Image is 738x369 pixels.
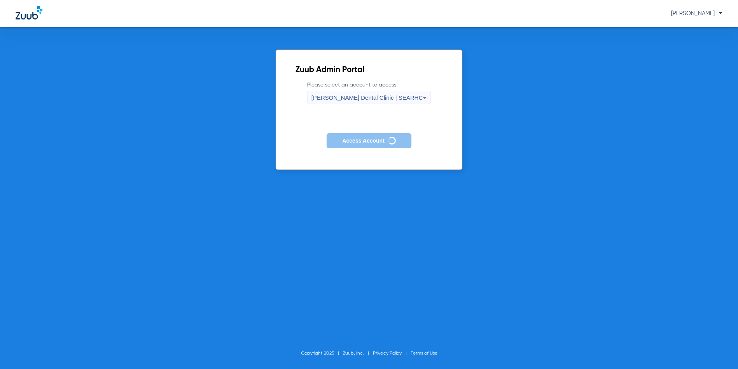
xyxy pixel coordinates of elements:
[343,350,373,357] li: Zuub, Inc.
[699,332,738,369] iframe: Chat Widget
[295,66,443,74] h2: Zuub Admin Portal
[671,11,722,16] span: [PERSON_NAME]
[342,138,384,144] span: Access Account
[411,351,438,356] a: Terms of Use
[327,133,411,148] button: Access Account
[307,81,431,104] label: Please select an account to access
[16,6,42,19] img: Zuub Logo
[373,351,402,356] a: Privacy Policy
[311,94,423,101] span: [PERSON_NAME] Dental Clinic | SEARHC
[301,350,343,357] li: Copyright 2025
